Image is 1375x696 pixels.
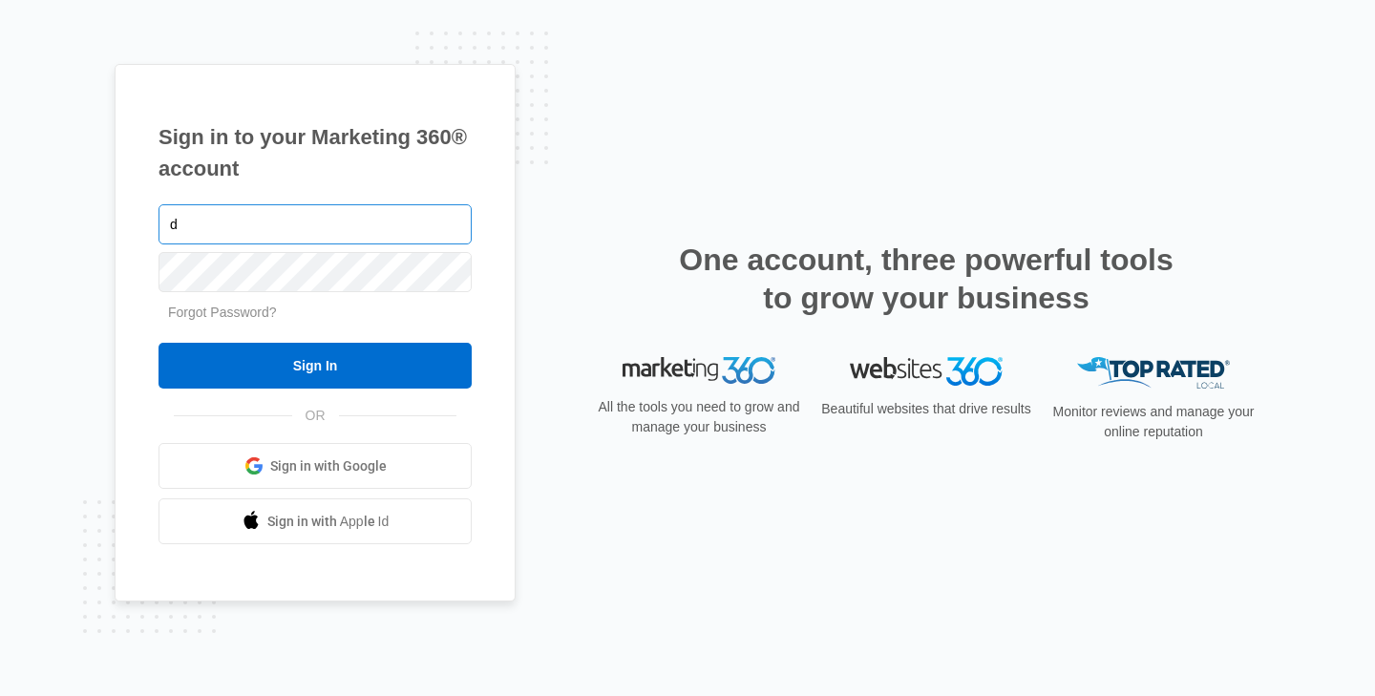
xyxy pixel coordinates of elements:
h2: One account, three powerful tools to grow your business [673,241,1179,317]
a: Sign in with Google [159,443,472,489]
span: OR [292,406,339,426]
img: Top Rated Local [1077,357,1230,389]
p: All the tools you need to grow and manage your business [592,397,806,437]
a: Forgot Password? [168,305,277,320]
img: Websites 360 [850,357,1003,385]
input: Email [159,204,472,244]
h1: Sign in to your Marketing 360® account [159,121,472,184]
input: Sign In [159,343,472,389]
p: Beautiful websites that drive results [819,399,1033,419]
a: Sign in with Apple Id [159,498,472,544]
span: Sign in with Apple Id [267,512,390,532]
span: Sign in with Google [270,456,387,476]
p: Monitor reviews and manage your online reputation [1047,402,1260,442]
img: Marketing 360 [623,357,775,384]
